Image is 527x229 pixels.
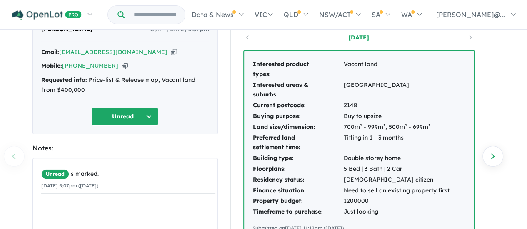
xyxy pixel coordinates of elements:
td: Floorplans: [252,164,343,175]
span: [PERSON_NAME]@... [436,10,505,19]
td: Current postcode: [252,100,343,111]
td: [DEMOGRAPHIC_DATA] citizen [343,175,450,185]
a: [PHONE_NUMBER] [62,62,118,69]
td: [GEOGRAPHIC_DATA] [343,80,450,101]
div: Price-list & Release map, Vacant land from $400,000 [41,75,209,95]
strong: Mobile: [41,62,62,69]
td: Finance situation: [252,185,343,196]
td: Interested areas & suburbs: [252,80,343,101]
td: 1200000 [343,196,450,207]
td: Preferred land settlement time: [252,133,343,153]
button: Copy [171,48,177,57]
input: Try estate name, suburb, builder or developer [126,6,183,24]
strong: Email: [41,48,59,56]
td: Land size/dimension: [252,122,343,133]
td: 2148 [343,100,450,111]
td: Vacant land [343,59,450,80]
td: Building type: [252,153,343,164]
img: Openlot PRO Logo White [12,10,82,20]
td: Property budget: [252,196,343,207]
td: Need to sell an existing property first [343,185,450,196]
td: Just looking [343,207,450,217]
td: Timeframe to purchase: [252,207,343,217]
td: Double storey home [343,153,450,164]
small: [DATE] 5:07pm ([DATE]) [41,182,98,189]
a: [EMAIL_ADDRESS][DOMAIN_NAME] [59,48,167,56]
a: [DATE] [323,33,394,42]
span: Unread [41,169,69,179]
td: Interested product types: [252,59,343,80]
td: 5 Bed | 3 Bath | 2 Car [343,164,450,175]
button: Copy [122,62,128,70]
button: Unread [92,108,158,126]
td: Buy to upsize [343,111,450,122]
td: Residency status: [252,175,343,185]
div: Notes: [32,143,218,154]
strong: Requested info: [41,76,87,84]
td: Buying purpose: [252,111,343,122]
div: is marked. [41,169,215,179]
td: Titling in 1 - 3 months [343,133,450,153]
td: 700m² - 999m², 500m² - 699m² [343,122,450,133]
